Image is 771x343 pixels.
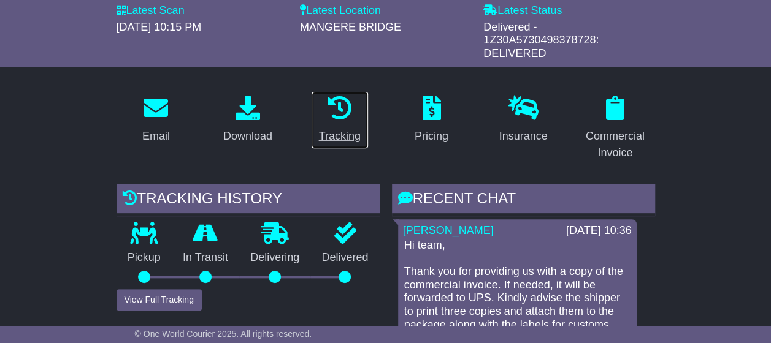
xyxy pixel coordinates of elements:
[499,128,547,145] div: Insurance
[310,251,379,265] p: Delivered
[403,224,494,236] a: [PERSON_NAME]
[215,91,280,149] a: Download
[483,4,562,18] label: Latest Status
[575,91,655,165] a: Commercial Invoice
[566,224,632,238] div: [DATE] 10:36
[491,91,555,149] a: Insurance
[583,128,647,161] div: Commercial Invoice
[311,91,369,149] a: Tracking
[319,128,361,145] div: Tracking
[117,4,185,18] label: Latest Scan
[135,329,312,339] span: © One World Courier 2025. All rights reserved.
[117,251,172,265] p: Pickup
[483,21,599,59] span: Delivered - 1Z30A5730498378728: DELIVERED
[223,128,272,145] div: Download
[134,91,178,149] a: Email
[172,251,239,265] p: In Transit
[117,21,202,33] span: [DATE] 10:15 PM
[300,4,381,18] label: Latest Location
[407,91,456,149] a: Pricing
[415,128,448,145] div: Pricing
[239,251,310,265] p: Delivering
[117,184,380,217] div: Tracking history
[117,289,202,311] button: View Full Tracking
[392,184,655,217] div: RECENT CHAT
[300,21,401,33] span: MANGERE BRIDGE
[142,128,170,145] div: Email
